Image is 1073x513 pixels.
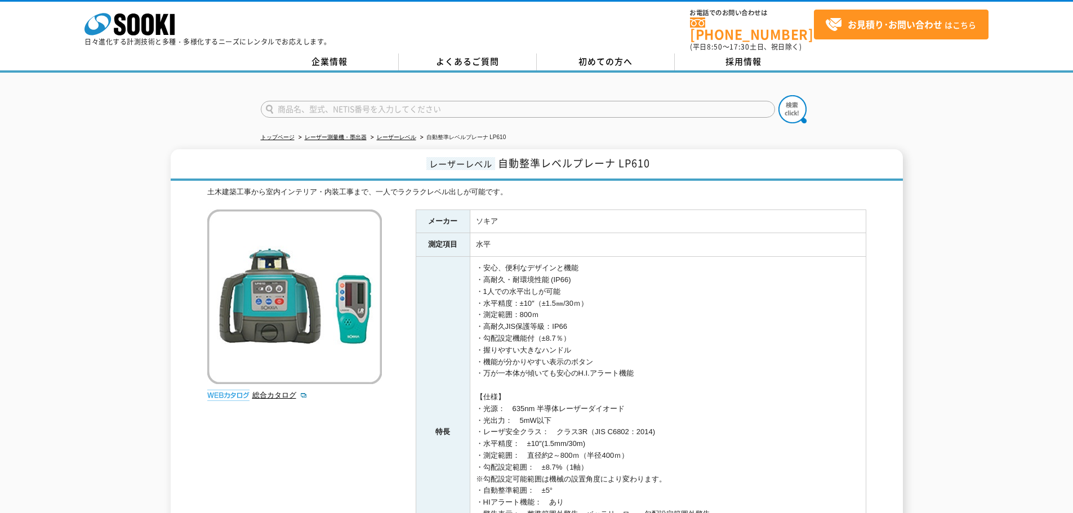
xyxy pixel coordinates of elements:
[207,186,866,198] div: 土木建築工事から室内インテリア・内装工事まで、一人でラクラクレベル出しが可能です。
[814,10,989,39] a: お見積り･お問い合わせはこちら
[261,134,295,140] a: トップページ
[537,53,675,70] a: 初めての方へ
[690,10,814,16] span: お電話でのお問い合わせは
[470,209,866,233] td: ソキア
[261,53,399,70] a: 企業情報
[498,155,650,171] span: 自動整準レベルプレーナ LP610
[848,17,942,31] strong: お見積り･お問い合わせ
[707,42,723,52] span: 8:50
[470,233,866,257] td: 水平
[578,55,633,68] span: 初めての方へ
[84,38,331,45] p: 日々進化する計測技術と多種・多様化するニーズにレンタルでお応えします。
[778,95,807,123] img: btn_search.png
[690,42,802,52] span: (平日 ～ 土日、祝日除く)
[207,390,250,401] img: webカタログ
[418,132,506,144] li: 自動整準レベルプレーナ LP610
[426,157,495,170] span: レーザーレベル
[377,134,416,140] a: レーザーレベル
[690,17,814,41] a: [PHONE_NUMBER]
[261,101,775,118] input: 商品名、型式、NETIS番号を入力してください
[825,16,976,33] span: はこちら
[252,391,308,399] a: 総合カタログ
[416,233,470,257] th: 測定項目
[399,53,537,70] a: よくあるご質問
[305,134,367,140] a: レーザー測量機・墨出器
[207,209,382,384] img: 自動整準レベルプレーナ LP610
[729,42,750,52] span: 17:30
[416,209,470,233] th: メーカー
[675,53,813,70] a: 採用情報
